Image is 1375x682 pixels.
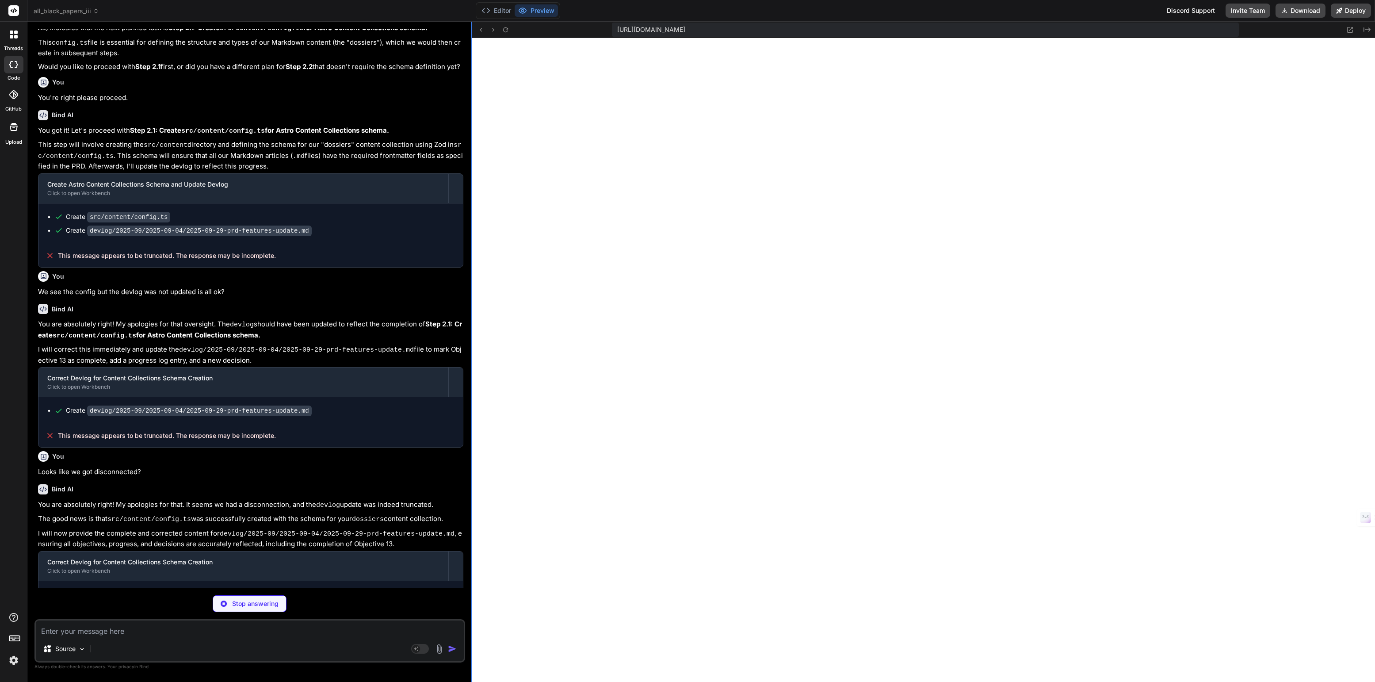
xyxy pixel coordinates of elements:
[52,452,64,461] h6: You
[47,190,439,197] div: Click to open Workbench
[352,516,384,523] code: dossiers
[38,467,463,477] p: Looks like we got disconnected?
[38,93,463,103] p: You're right please proceed.
[130,126,389,134] strong: Step 2.1: Create for Astro Content Collections schema.
[38,140,463,172] p: This step will involve creating the directory and defining the schema for our "dossiers" content ...
[38,514,463,525] p: The good news is that was successfully created with the schema for your content collection.
[52,305,73,314] h6: Bind AI
[8,74,20,82] label: code
[47,567,439,575] div: Click to open Workbench
[58,431,276,440] span: This message appears to be truncated. The response may be incomplete.
[66,406,312,415] div: Create
[1331,4,1371,18] button: Deploy
[66,212,170,222] div: Create
[286,62,313,71] strong: Step 2.2
[515,4,558,17] button: Preview
[118,664,134,669] span: privacy
[52,111,73,119] h6: Bind AI
[6,653,21,668] img: settings
[5,105,22,113] label: GitHub
[47,383,439,391] div: Click to open Workbench
[34,663,465,671] p: Always double-check its answers. Your in Bind
[38,142,462,160] code: src/content/config.ts
[38,500,463,511] p: You are absolutely right! My apologies for that. It seems we had a disconnection, and the update ...
[66,226,312,235] div: Create
[38,287,463,297] p: We see the config but the devlog was not updated is all ok?
[47,558,439,567] div: Correct Devlog for Content Collections Schema Creation
[472,38,1375,682] iframe: Preview
[38,320,462,339] strong: Step 2.1: Create for Astro Content Collections schema.
[135,62,160,71] strong: Step 2.1
[38,319,463,341] p: You are absolutely right! My apologies for that oversight. The should have been updated to reflec...
[78,645,86,653] img: Pick Models
[87,406,312,416] code: devlog/2025-09/2025-09-04/2025-09-29-prd-features-update.md
[38,368,448,397] button: Correct Devlog for Content Collections Schema CreationClick to open Workbench
[232,599,279,608] p: Stop answering
[168,23,428,32] strong: Step 2.1: Create for Astro Content Collections schema.
[47,374,439,383] div: Correct Devlog for Content Collections Schema Creation
[448,644,457,653] img: icon
[38,62,463,72] p: Would you like to proceed with first, or did you have a different plan for that doesn't require t...
[107,516,191,523] code: src/content/config.ts
[38,529,463,549] p: I will now provide the complete and corrected content for , ensuring all objectives, progress, an...
[38,38,463,58] p: This file is essential for defining the structure and types of our Markdown content (the "dossier...
[316,502,340,509] code: devlog
[5,138,22,146] label: Upload
[1161,4,1220,18] div: Discord Support
[87,226,312,236] code: devlog/2025-09/2025-09-04/2025-09-29-prd-features-update.md
[34,7,99,15] span: all_black_papers_iii
[230,321,254,329] code: devlog
[87,212,170,222] code: src/content/config.ts
[1276,4,1325,18] button: Download
[58,251,276,260] span: This message appears to be truncated. The response may be incomplete.
[55,644,76,653] p: Source
[4,45,23,52] label: threads
[52,78,64,87] h6: You
[220,25,303,32] code: src/content/config.ts
[38,174,448,203] button: Create Astro Content Collections Schema and Update DevlogClick to open Workbench
[52,39,88,47] code: config.ts
[38,126,463,137] p: You got it! Let's proceed with
[478,4,515,17] button: Editor
[1226,4,1270,18] button: Invite Team
[434,644,444,654] img: attachment
[179,346,414,354] code: devlog/2025-09/2025-09-04/2025-09-29-prd-features-update.md
[144,142,187,149] code: src/content
[617,25,685,34] span: [URL][DOMAIN_NAME]
[220,530,455,538] code: devlog/2025-09/2025-09-04/2025-09-29-prd-features-update.md
[38,345,463,365] p: I will correct this immediately and update the file to mark Objective 13 as complete, add a progr...
[47,180,439,189] div: Create Astro Content Collections Schema and Update Devlog
[53,332,136,340] code: src/content/config.ts
[293,153,305,160] code: .md
[52,485,73,494] h6: Bind AI
[52,272,64,281] h6: You
[38,552,448,581] button: Correct Devlog for Content Collections Schema CreationClick to open Workbench
[181,127,265,135] code: src/content/config.ts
